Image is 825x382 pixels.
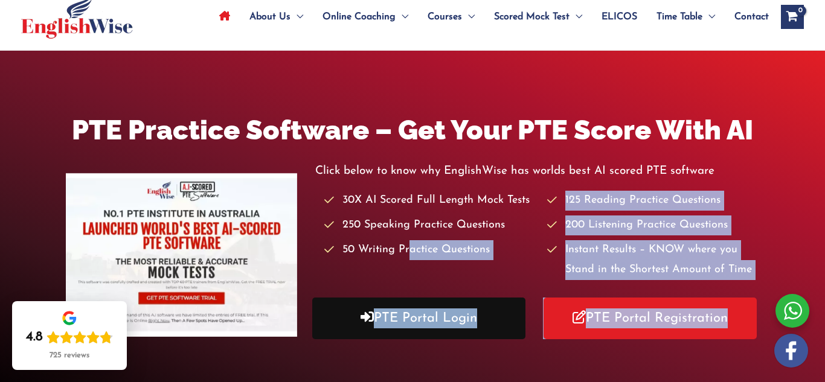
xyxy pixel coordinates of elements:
[547,215,759,235] li: 200 Listening Practice Questions
[26,329,113,346] div: Rating: 4.8 out of 5
[312,298,525,339] a: PTE Portal Login
[781,5,804,29] a: View Shopping Cart, empty
[547,191,759,211] li: 125 Reading Practice Questions
[324,240,536,260] li: 50 Writing Practice Questions
[50,351,89,360] div: 725 reviews
[66,111,759,149] h1: PTE Practice Software – Get Your PTE Score With AI
[324,191,536,211] li: 30X AI Scored Full Length Mock Tests
[315,161,759,181] p: Click below to know why EnglishWise has worlds best AI scored PTE software
[26,329,43,346] div: 4.8
[544,298,757,339] a: PTE Portal Registration
[774,334,808,368] img: white-facebook.png
[66,173,297,337] img: pte-institute-main
[547,240,759,281] li: Instant Results – KNOW where you Stand in the Shortest Amount of Time
[324,215,536,235] li: 250 Speaking Practice Questions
